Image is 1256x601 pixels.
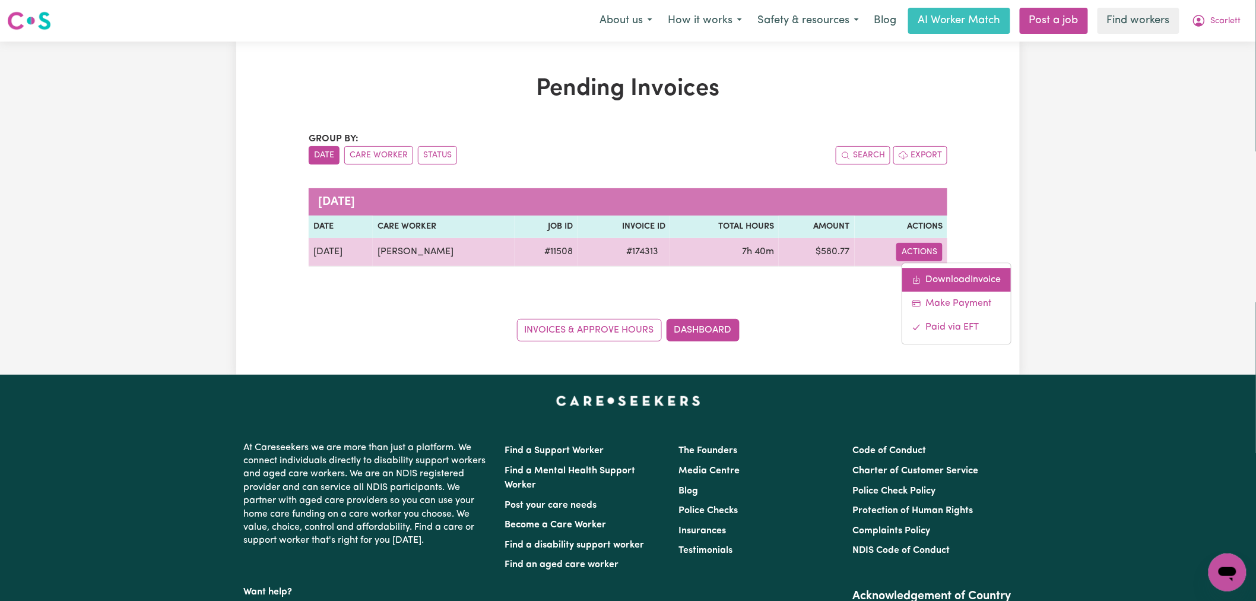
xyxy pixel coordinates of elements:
a: Post your care needs [505,501,597,510]
button: My Account [1184,8,1249,33]
a: Police Check Policy [853,486,936,496]
button: Search [836,146,890,165]
a: Post a job [1020,8,1088,34]
th: Actions [855,216,947,238]
a: Invoices & Approve Hours [517,319,662,341]
button: sort invoices by date [309,146,340,165]
button: How it works [660,8,750,33]
a: Careseekers logo [7,7,51,34]
th: Invoice ID [578,216,670,238]
a: NDIS Code of Conduct [853,546,950,555]
h1: Pending Invoices [309,75,947,103]
a: Insurances [678,526,726,536]
span: 7 hours 40 minutes [742,247,774,257]
iframe: Button to launch messaging window [1209,553,1247,591]
a: Charter of Customer Service [853,466,979,476]
td: [DATE] [309,238,373,267]
a: Blog [867,8,903,34]
p: Want help? [243,581,490,599]
th: Care Worker [373,216,515,238]
button: sort invoices by paid status [418,146,457,165]
button: Safety & resources [750,8,867,33]
a: Find a disability support worker [505,540,644,550]
caption: [DATE] [309,188,947,216]
a: Download invoice #174313 [902,268,1011,292]
a: Blog [678,486,698,496]
a: Find a Support Worker [505,446,604,456]
a: Find a Mental Health Support Worker [505,466,635,490]
a: Testimonials [678,546,732,555]
a: Dashboard [667,319,740,341]
th: Total Hours [670,216,779,238]
button: Actions [896,243,943,261]
td: $ 580.77 [779,238,855,267]
td: [PERSON_NAME] [373,238,515,267]
img: Careseekers logo [7,10,51,31]
th: Date [309,216,373,238]
a: The Founders [678,446,737,456]
a: Make Payment [902,292,1011,315]
td: # 11508 [515,238,578,267]
a: Protection of Human Rights [853,506,973,515]
span: Scarlett [1211,15,1241,28]
a: Become a Care Worker [505,520,606,530]
a: Mark invoice #174313 as paid via EFT [902,315,1011,339]
th: Amount [779,216,855,238]
button: sort invoices by care worker [344,146,413,165]
a: Find workers [1098,8,1179,34]
p: At Careseekers we are more than just a platform. We connect individuals directly to disability su... [243,436,490,552]
a: Police Checks [678,506,738,515]
a: Media Centre [678,466,740,476]
button: About us [592,8,660,33]
a: Code of Conduct [853,446,927,456]
a: Complaints Policy [853,526,931,536]
button: Export [893,146,947,165]
a: AI Worker Match [908,8,1010,34]
span: Group by: [309,134,359,144]
span: # 174313 [619,245,665,259]
a: Careseekers home page [556,396,700,406]
a: Find an aged care worker [505,560,619,570]
th: Job ID [515,216,578,238]
div: Actions [902,262,1011,344]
